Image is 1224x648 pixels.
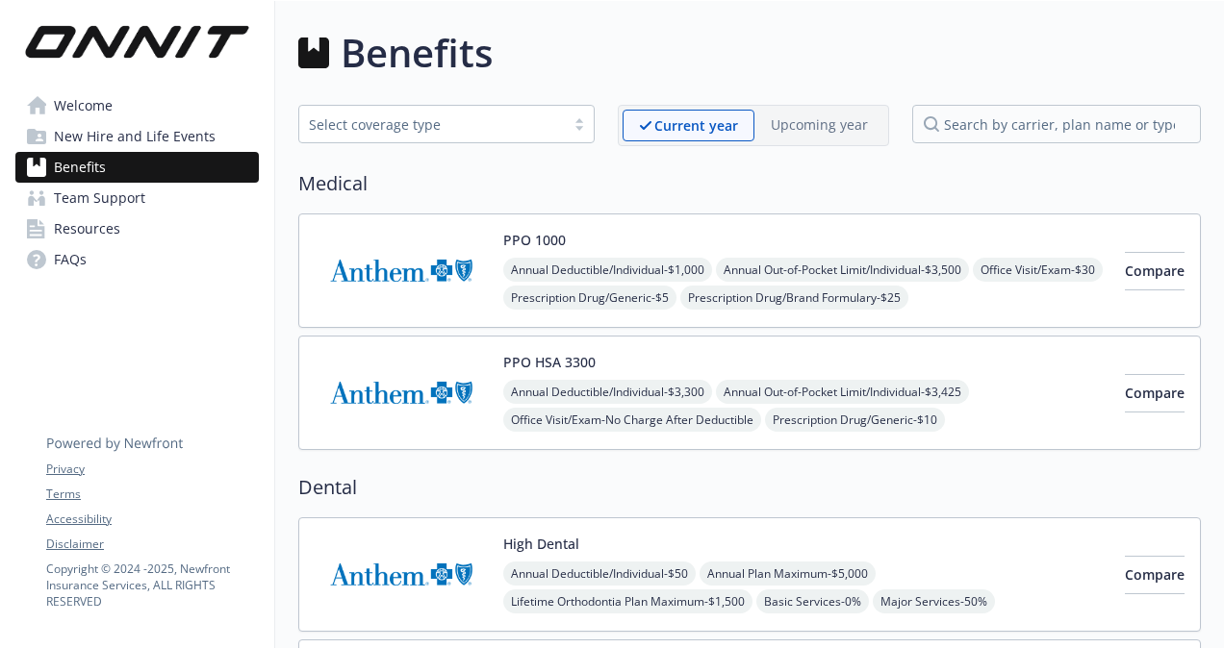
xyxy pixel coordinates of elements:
a: Accessibility [46,511,258,528]
span: Compare [1125,262,1185,280]
span: New Hire and Life Events [54,121,216,152]
span: Annual Deductible/Individual - $1,000 [503,258,712,282]
img: Anthem Blue Cross carrier logo [315,352,488,434]
span: Office Visit/Exam - No Charge After Deductible [503,408,761,432]
img: Anthem Blue Cross carrier logo [315,230,488,312]
button: PPO HSA 3300 [503,352,596,372]
a: New Hire and Life Events [15,121,259,152]
h2: Dental [298,473,1201,502]
h2: Medical [298,169,1201,198]
p: Copyright © 2024 - 2025 , Newfront Insurance Services, ALL RIGHTS RESERVED [46,561,258,610]
span: Resources [54,213,120,244]
h1: Benefits [341,24,493,82]
a: Team Support [15,183,259,213]
p: Current year [654,115,738,136]
input: search by carrier, plan name or type [912,105,1201,143]
a: Resources [15,213,259,244]
span: FAQs [54,244,87,275]
span: Benefits [54,152,106,183]
span: Upcoming year [754,110,884,141]
button: Compare [1125,374,1185,412]
span: Annual Deductible/Individual - $50 [503,561,696,586]
span: Annual Plan Maximum - $5,000 [700,561,876,586]
button: High Dental [503,534,579,554]
span: Compare [1125,384,1185,402]
span: Welcome [54,90,113,121]
span: Lifetime Orthodontia Plan Maximum - $1,500 [503,589,752,613]
a: Terms [46,486,258,503]
span: Office Visit/Exam - $30 [973,258,1103,282]
button: Compare [1125,252,1185,290]
a: FAQs [15,244,259,275]
span: Annual Deductible/Individual - $3,300 [503,380,712,404]
span: Prescription Drug/Generic - $5 [503,286,676,310]
button: PPO 1000 [503,230,566,250]
div: Select coverage type [309,114,555,135]
span: Prescription Drug/Generic - $10 [765,408,945,432]
a: Benefits [15,152,259,183]
p: Upcoming year [771,114,868,135]
span: Major Services - 50% [873,589,995,613]
img: Anthem Blue Cross carrier logo [315,534,488,615]
span: Prescription Drug/Brand Formulary - $25 [680,286,908,310]
span: Basic Services - 0% [756,589,869,613]
a: Privacy [46,461,258,478]
span: Annual Out-of-Pocket Limit/Individual - $3,425 [716,380,969,404]
span: Compare [1125,565,1185,584]
button: Compare [1125,556,1185,594]
span: Annual Out-of-Pocket Limit/Individual - $3,500 [716,258,969,282]
a: Welcome [15,90,259,121]
span: Team Support [54,183,145,213]
a: Disclaimer [46,536,258,553]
